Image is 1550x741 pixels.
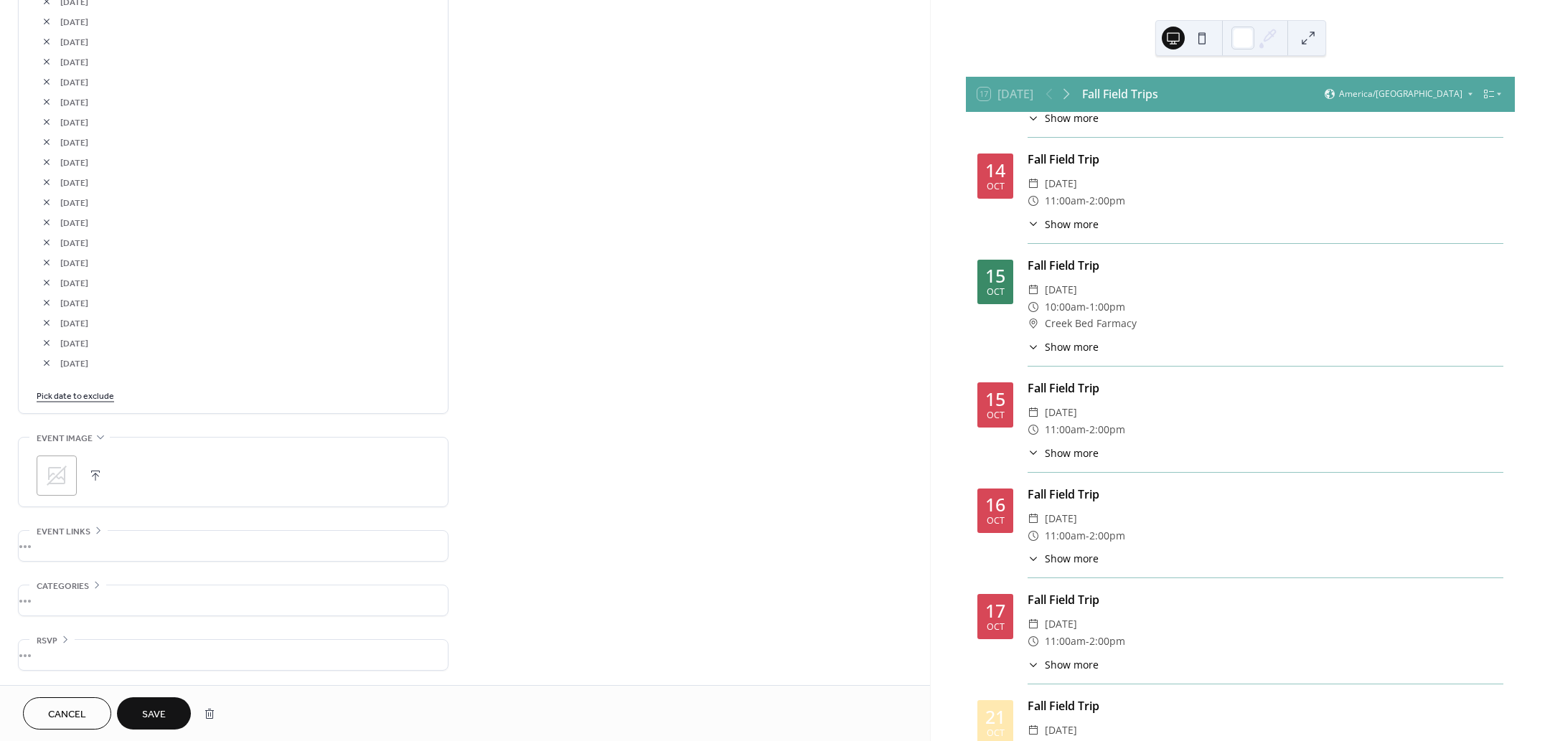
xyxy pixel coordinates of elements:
span: Show more [1045,657,1099,672]
div: ​ [1028,110,1039,126]
span: [DATE] [60,115,430,131]
span: 11:00am [1045,633,1086,650]
span: [DATE] [1045,510,1077,527]
button: ​Show more [1028,445,1099,461]
span: [DATE] [60,336,430,351]
div: ​ [1028,551,1039,566]
span: [DATE] [1045,175,1077,192]
div: ​ [1028,615,1039,633]
span: - [1086,192,1089,209]
div: Fall Field Trip [1028,591,1503,608]
span: 2:00pm [1089,421,1125,438]
span: [DATE] [60,35,430,50]
button: ​Show more [1028,110,1099,126]
span: [DATE] [60,176,430,191]
span: [DATE] [60,296,430,311]
span: America/[GEOGRAPHIC_DATA] [1339,90,1462,98]
span: RSVP [37,633,57,648]
div: Oct [987,623,1005,632]
span: Show more [1045,551,1099,566]
button: Save [117,697,191,730]
span: 11:00am [1045,527,1086,544]
div: Fall Field Trip [1028,697,1503,714]
span: [DATE] [60,55,430,70]
span: [DATE] [1045,615,1077,633]
span: Pick date to exclude [37,388,114,403]
div: 17 [985,602,1005,620]
div: ​ [1028,404,1039,421]
div: ​ [1028,657,1039,672]
div: 15 [985,267,1005,285]
button: ​Show more [1028,657,1099,672]
span: [DATE] [60,95,430,110]
span: [DATE] [60,256,430,271]
span: - [1086,527,1089,544]
div: Oct [987,288,1005,297]
div: ​ [1028,281,1039,298]
span: [DATE] [60,75,430,90]
div: ​ [1028,445,1039,461]
span: [DATE] [1045,281,1077,298]
span: [DATE] [60,136,430,151]
span: Cancel [48,707,86,722]
span: - [1086,421,1089,438]
div: ; [37,456,77,496]
div: Fall Field Trip [1028,257,1503,274]
div: ​ [1028,527,1039,544]
button: Cancel [23,697,111,730]
span: [DATE] [60,196,430,211]
span: Show more [1045,445,1099,461]
div: 16 [985,496,1005,514]
div: Fall Field Trip [1028,379,1503,397]
span: 11:00am [1045,192,1086,209]
div: Oct [987,729,1005,738]
div: Oct [987,516,1005,526]
div: 21 [985,708,1005,726]
div: Fall Field Trip [1028,486,1503,503]
span: [DATE] [60,357,430,372]
span: - [1086,633,1089,650]
span: - [1086,298,1089,316]
span: 2:00pm [1089,633,1125,650]
div: ​ [1028,175,1039,192]
span: Categories [37,579,89,594]
button: ​Show more [1028,217,1099,232]
div: ••• [19,585,448,615]
span: Save [142,707,166,722]
span: [DATE] [60,236,430,251]
div: ​ [1028,421,1039,438]
span: [DATE] [1045,722,1077,739]
div: 14 [985,161,1005,179]
div: ••• [19,531,448,561]
div: ​ [1028,633,1039,650]
span: Show more [1045,110,1099,126]
div: ​ [1028,339,1039,354]
span: [DATE] [60,316,430,331]
span: [DATE] [60,15,430,30]
div: Oct [987,411,1005,420]
span: 2:00pm [1089,192,1125,209]
span: 2:00pm [1089,527,1125,544]
div: Fall Field Trips [1082,85,1158,103]
div: ​ [1028,510,1039,527]
span: Event image [37,431,93,446]
div: ​ [1028,192,1039,209]
span: [DATE] [60,156,430,171]
div: ​ [1028,722,1039,739]
div: Fall Field Trip [1028,151,1503,168]
div: ••• [19,640,448,670]
span: [DATE] [60,216,430,231]
div: ​ [1028,217,1039,232]
span: Show more [1045,217,1099,232]
div: Oct [987,182,1005,192]
span: 1:00pm [1089,298,1125,316]
span: Event links [37,524,90,539]
span: Creek Bed Farmacy [1045,315,1137,332]
span: Show more [1045,339,1099,354]
span: 11:00am [1045,421,1086,438]
button: ​Show more [1028,339,1099,354]
span: 10:00am [1045,298,1086,316]
span: [DATE] [60,276,430,291]
button: ​Show more [1028,551,1099,566]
